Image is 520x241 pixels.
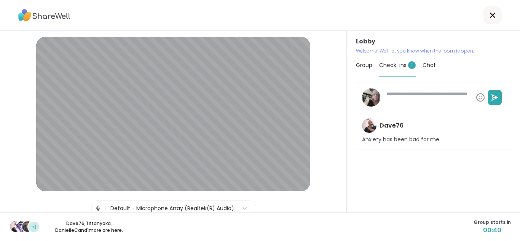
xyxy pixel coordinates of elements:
span: | [105,201,107,216]
span: Check-ins [379,61,416,69]
span: 1 [408,61,416,69]
img: huggy [362,88,380,107]
span: Group starts in [474,219,511,226]
img: Dave76 [10,221,21,232]
h3: Lobby [356,37,511,46]
p: Dave76 , Tiffanyaka , DanielleC and 1 more are here. [46,220,132,234]
span: Chat [423,61,436,69]
div: Default - Microphone Array (Realtek(R) Audio) [110,204,234,212]
img: Dave76 [362,118,376,133]
img: Tiffanyaka [16,221,27,232]
img: Microphone [95,201,102,216]
span: 00:40 [474,226,511,235]
span: +1 [31,223,37,231]
span: Group [356,61,372,69]
p: Welcome! We’ll let you know when the room is open. [356,48,511,54]
h4: Dave76 [380,121,404,130]
img: DanielleC [22,221,33,232]
p: Anxiety has been bad for me. [362,136,440,144]
img: ShareWell Logo [18,6,70,24]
